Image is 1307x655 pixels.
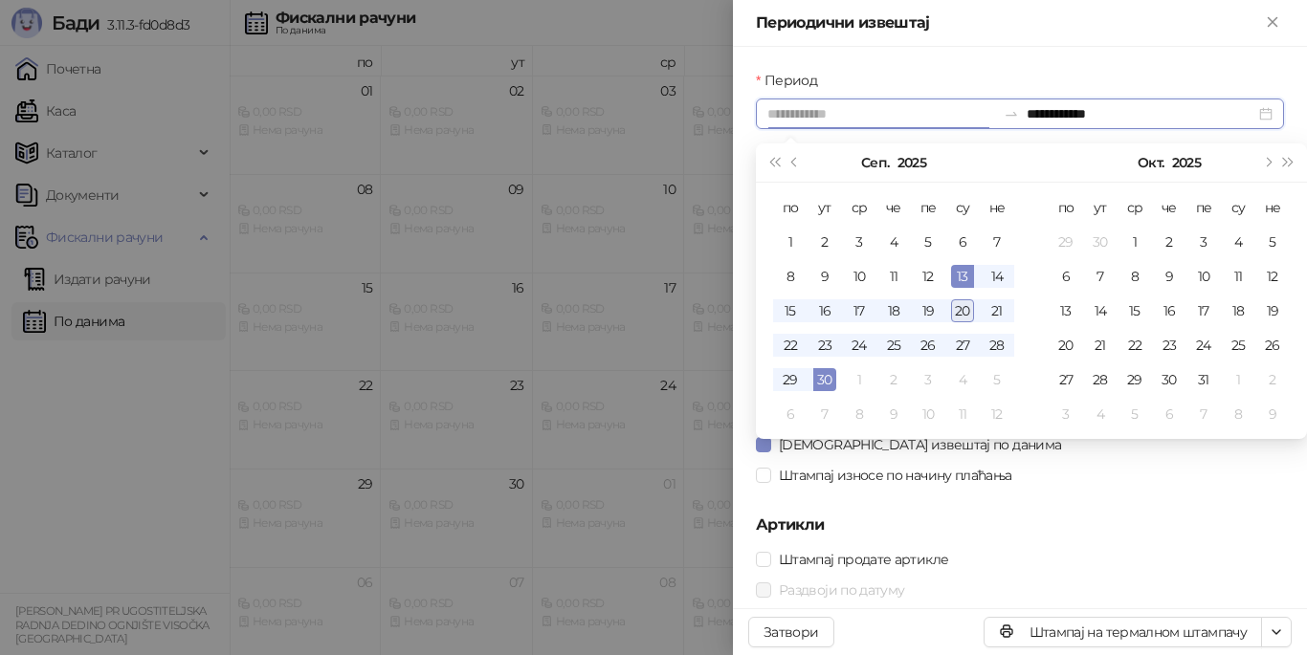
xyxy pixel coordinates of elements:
th: не [980,190,1014,225]
div: 21 [1089,334,1112,357]
div: 3 [1054,403,1077,426]
th: су [945,190,980,225]
span: to [1004,106,1019,121]
th: су [1221,190,1255,225]
td: 2025-10-22 [1118,328,1152,362]
td: 2025-10-11 [945,397,980,431]
td: 2025-09-02 [808,225,842,259]
div: 21 [986,299,1008,322]
th: че [1152,190,1186,225]
div: 23 [1158,334,1181,357]
div: 10 [848,265,871,288]
div: 19 [917,299,940,322]
td: 2025-10-29 [1118,362,1152,397]
td: 2025-10-06 [1049,259,1083,294]
span: Штампај продате артикле [771,549,956,570]
td: 2025-10-25 [1221,328,1255,362]
td: 2025-09-28 [980,328,1014,362]
div: 4 [951,368,974,391]
td: 2025-10-24 [1186,328,1221,362]
div: 25 [1227,334,1250,357]
div: 17 [848,299,871,322]
div: 12 [917,265,940,288]
div: 6 [779,403,802,426]
div: 6 [1158,403,1181,426]
div: 22 [1123,334,1146,357]
div: 13 [951,265,974,288]
div: 5 [1123,403,1146,426]
td: 2025-11-04 [1083,397,1118,431]
div: 1 [1123,230,1146,253]
div: 6 [951,230,974,253]
td: 2025-09-25 [876,328,911,362]
div: 3 [1192,230,1215,253]
h5: Артикли [756,513,1284,536]
button: Затвори [748,617,834,647]
td: 2025-10-09 [876,397,911,431]
div: 6 [1054,265,1077,288]
td: 2025-10-07 [1083,259,1118,294]
td: 2025-09-12 [911,259,945,294]
div: 18 [1227,299,1250,322]
td: 2025-09-22 [773,328,808,362]
td: 2025-10-01 [842,362,876,397]
div: 14 [1089,299,1112,322]
div: 4 [1089,403,1112,426]
div: 29 [779,368,802,391]
td: 2025-09-30 [808,362,842,397]
div: 2 [813,230,836,253]
th: че [876,190,911,225]
div: 13 [1054,299,1077,322]
div: 25 [882,334,905,357]
div: 20 [1054,334,1077,357]
td: 2025-10-31 [1186,362,1221,397]
td: 2025-09-04 [876,225,911,259]
td: 2025-10-08 [1118,259,1152,294]
div: 16 [813,299,836,322]
div: 1 [1227,368,1250,391]
td: 2025-09-08 [773,259,808,294]
div: 20 [951,299,974,322]
td: 2025-09-24 [842,328,876,362]
td: 2025-10-05 [980,362,1014,397]
div: 27 [1054,368,1077,391]
div: 29 [1123,368,1146,391]
div: 7 [1192,403,1215,426]
td: 2025-10-14 [1083,294,1118,328]
div: 26 [917,334,940,357]
div: 2 [1158,230,1181,253]
td: 2025-11-05 [1118,397,1152,431]
th: по [1049,190,1083,225]
td: 2025-10-02 [876,362,911,397]
td: 2025-11-08 [1221,397,1255,431]
div: 10 [917,403,940,426]
td: 2025-09-13 [945,259,980,294]
td: 2025-09-18 [876,294,911,328]
th: не [1255,190,1290,225]
td: 2025-10-30 [1152,362,1186,397]
div: 23 [813,334,836,357]
button: Изабери месец [861,143,889,182]
div: 14 [986,265,1008,288]
td: 2025-10-23 [1152,328,1186,362]
td: 2025-09-29 [773,362,808,397]
div: 27 [951,334,974,357]
td: 2025-10-04 [945,362,980,397]
td: 2025-09-10 [842,259,876,294]
td: 2025-10-07 [808,397,842,431]
input: Период [767,103,996,124]
div: 24 [1192,334,1215,357]
td: 2025-09-27 [945,328,980,362]
div: 12 [986,403,1008,426]
button: Претходна година (Control + left) [764,143,785,182]
div: 5 [917,230,940,253]
div: 9 [1261,403,1284,426]
div: 7 [986,230,1008,253]
div: 30 [1158,368,1181,391]
div: 12 [1261,265,1284,288]
button: Изабери годину [1172,143,1201,182]
td: 2025-11-07 [1186,397,1221,431]
td: 2025-09-19 [911,294,945,328]
th: по [773,190,808,225]
td: 2025-11-06 [1152,397,1186,431]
